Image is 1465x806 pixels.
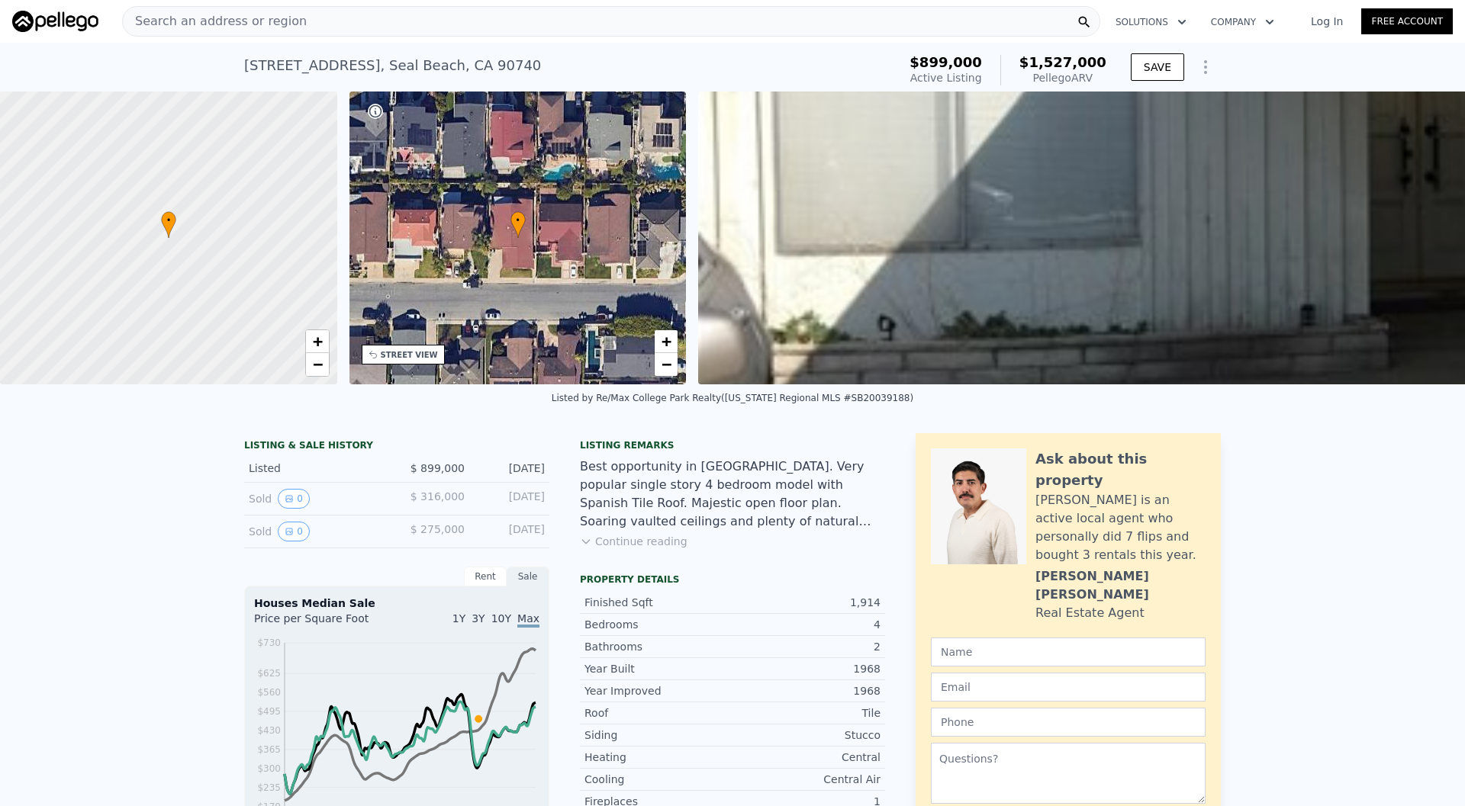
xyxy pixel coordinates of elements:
tspan: $300 [257,763,281,774]
div: Listed by Re/Max College Park Realty ([US_STATE] Regional MLS #SB20039188) [552,393,913,403]
span: $ 275,000 [411,523,465,535]
button: View historical data [278,489,310,509]
tspan: $560 [257,687,281,698]
button: Continue reading [580,534,687,549]
div: Sold [249,522,385,541]
button: View historical data [278,522,310,541]
div: Year Improved [584,683,732,698]
a: Zoom in [306,330,329,353]
div: Property details [580,573,885,586]
div: 1968 [732,661,881,676]
div: 4 [732,617,881,632]
tspan: $495 [257,706,281,717]
span: • [510,214,526,227]
span: − [662,355,671,374]
div: Listed [249,461,385,476]
div: STREET VIEW [381,349,438,361]
span: Search an address or region [123,12,307,31]
div: Listing remarks [580,439,885,451]
div: Finished Sqft [584,595,732,610]
a: Zoom out [655,353,678,376]
div: 1,914 [732,595,881,610]
tspan: $430 [257,725,281,736]
div: [DATE] [477,522,545,541]
div: Siding [584,727,732,743]
div: Bedrooms [584,617,732,632]
div: Central Air [732,772,881,787]
input: Email [931,673,1206,702]
div: • [161,211,176,238]
div: Real Estate Agent [1035,604,1145,622]
div: Sold [249,489,385,509]
div: Pellego ARV [1019,70,1106,85]
a: Zoom out [306,353,329,376]
div: Sale [507,567,549,586]
div: Ask about this property [1035,448,1206,491]
div: 2 [732,639,881,654]
span: Active Listing [910,72,982,84]
div: Houses Median Sale [254,596,539,611]
tspan: $235 [257,782,281,793]
div: Roof [584,705,732,721]
span: 10Y [491,612,511,625]
span: • [161,214,176,227]
span: $ 316,000 [411,490,465,503]
span: 1Y [452,612,465,625]
div: Cooling [584,772,732,787]
span: + [312,332,322,351]
input: Name [931,637,1206,666]
div: Tile [732,705,881,721]
div: Best opportunity in [GEOGRAPHIC_DATA]. Very popular single story 4 bedroom model with Spanish Til... [580,458,885,531]
div: Rent [464,567,507,586]
button: Show Options [1190,52,1221,82]
a: Log In [1293,14,1361,29]
span: Max [517,612,539,628]
button: SAVE [1131,53,1184,81]
div: [STREET_ADDRESS] , Seal Beach , CA 90740 [244,55,541,76]
div: LISTING & SALE HISTORY [244,439,549,454]
span: $ 899,000 [411,462,465,474]
span: $899,000 [910,54,982,70]
div: Heating [584,750,732,765]
input: Phone [931,708,1206,737]
div: Stucco [732,727,881,743]
div: Price per Square Foot [254,611,397,635]
tspan: $730 [257,637,281,648]
tspan: $625 [257,668,281,679]
a: Zoom in [655,330,678,353]
div: [PERSON_NAME] [PERSON_NAME] [1035,567,1206,604]
div: Central [732,750,881,765]
span: $1,527,000 [1019,54,1106,70]
div: Bathrooms [584,639,732,654]
button: Solutions [1103,8,1199,36]
span: + [662,332,671,351]
button: Company [1199,8,1286,36]
div: [PERSON_NAME] is an active local agent who personally did 7 flips and bought 3 rentals this year. [1035,491,1206,564]
tspan: $365 [257,744,281,755]
span: 3Y [472,612,485,625]
div: [DATE] [477,461,545,476]
div: [DATE] [477,489,545,509]
span: − [312,355,322,374]
div: 1968 [732,683,881,698]
a: Free Account [1361,8,1453,34]
div: • [510,211,526,238]
div: Year Built [584,661,732,676]
img: Pellego [12,11,98,32]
